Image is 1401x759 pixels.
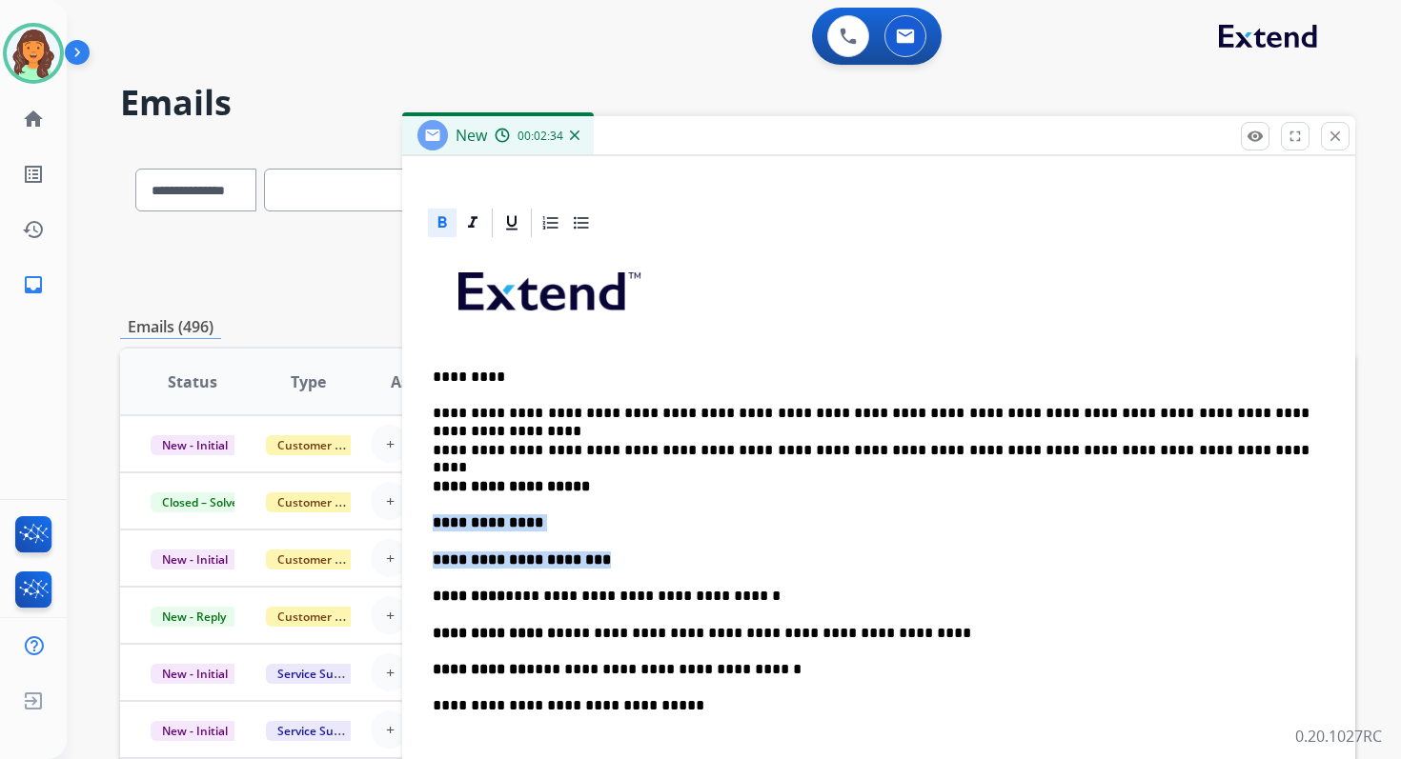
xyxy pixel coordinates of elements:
[22,218,45,241] mat-icon: history
[518,129,563,144] span: 00:02:34
[168,370,217,393] span: Status
[22,273,45,296] mat-icon: inbox
[537,209,565,237] div: Ordered List
[391,370,457,393] span: Assignee
[428,209,457,237] div: Bold
[151,549,239,569] span: New - Initial
[266,492,390,512] span: Customer Support
[386,432,395,455] span: +
[291,370,326,393] span: Type
[266,664,375,684] span: Service Support
[386,547,395,569] span: +
[567,209,596,237] div: Bullet List
[266,549,390,569] span: Customer Support
[1287,128,1304,145] mat-icon: fullscreen
[151,721,239,741] span: New - Initial
[371,653,409,691] button: +
[1295,725,1382,748] p: 0.20.1027RC
[151,492,256,512] span: Closed – Solved
[497,209,526,237] div: Underline
[266,435,390,455] span: Customer Support
[151,607,237,627] span: New - Reply
[120,315,221,339] p: Emails (496)
[386,718,395,741] span: +
[371,596,409,634] button: +
[1247,128,1264,145] mat-icon: remove_red_eye
[120,84,1355,122] h2: Emails
[151,435,239,455] span: New - Initial
[266,607,390,627] span: Customer Support
[371,539,409,577] button: +
[371,710,409,749] button: +
[22,163,45,186] mat-icon: list_alt
[386,489,395,512] span: +
[371,482,409,520] button: +
[371,425,409,463] button: +
[266,721,375,741] span: Service Support
[386,661,395,684] span: +
[151,664,239,684] span: New - Initial
[7,27,60,80] img: avatar
[458,209,487,237] div: Italic
[456,125,487,146] span: New
[386,604,395,627] span: +
[22,108,45,130] mat-icon: home
[1327,128,1344,145] mat-icon: close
